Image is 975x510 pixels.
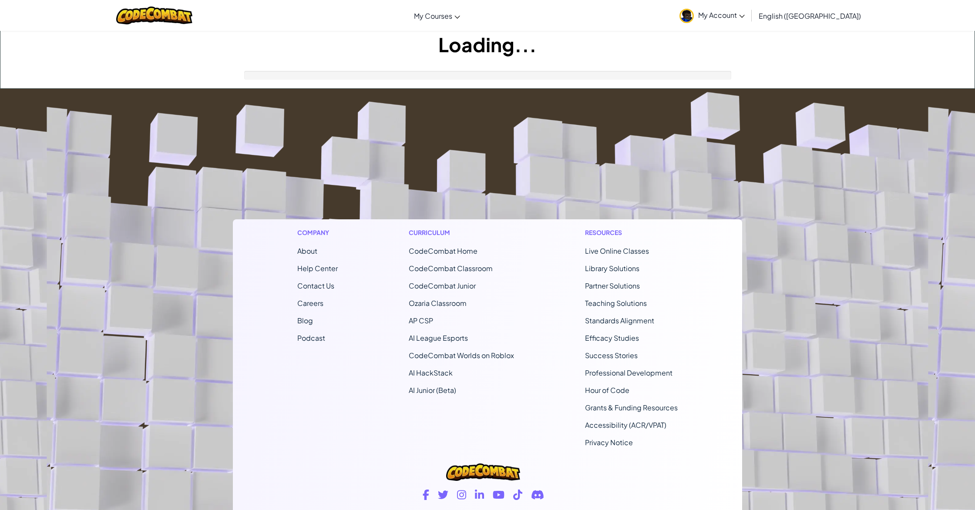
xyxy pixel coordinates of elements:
img: avatar [679,9,694,23]
a: Blog [297,316,313,325]
h1: Company [297,228,338,237]
h1: Curriculum [409,228,514,237]
a: Professional Development [585,368,672,377]
a: My Courses [410,4,464,27]
a: AI League Esports [409,333,468,342]
a: AI Junior (Beta) [409,386,456,395]
a: Efficacy Studies [585,333,639,342]
a: Hour of Code [585,386,629,395]
a: Library Solutions [585,264,639,273]
span: English ([GEOGRAPHIC_DATA]) [759,11,861,20]
a: Accessibility (ACR/VPAT) [585,420,666,429]
a: Podcast [297,333,325,342]
span: CodeCombat Home [409,246,477,255]
a: About [297,246,317,255]
span: My Account [698,10,745,20]
h1: Resources [585,228,678,237]
a: CodeCombat Junior [409,281,476,290]
a: Live Online Classes [585,246,649,255]
a: Standards Alignment [585,316,654,325]
a: AP CSP [409,316,433,325]
a: Privacy Notice [585,438,633,447]
a: CodeCombat Worlds on Roblox [409,351,514,360]
a: My Account [675,2,749,29]
a: CodeCombat Classroom [409,264,493,273]
a: English ([GEOGRAPHIC_DATA]) [754,4,865,27]
a: AI HackStack [409,368,453,377]
h1: Loading... [0,31,975,58]
img: CodeCombat logo [116,7,192,24]
a: Careers [297,299,323,308]
span: Contact Us [297,281,334,290]
img: CodeCombat logo [446,463,520,481]
a: Ozaria Classroom [409,299,467,308]
a: Grants & Funding Resources [585,403,678,412]
a: Success Stories [585,351,638,360]
span: My Courses [414,11,452,20]
a: Partner Solutions [585,281,640,290]
a: Teaching Solutions [585,299,647,308]
a: Help Center [297,264,338,273]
